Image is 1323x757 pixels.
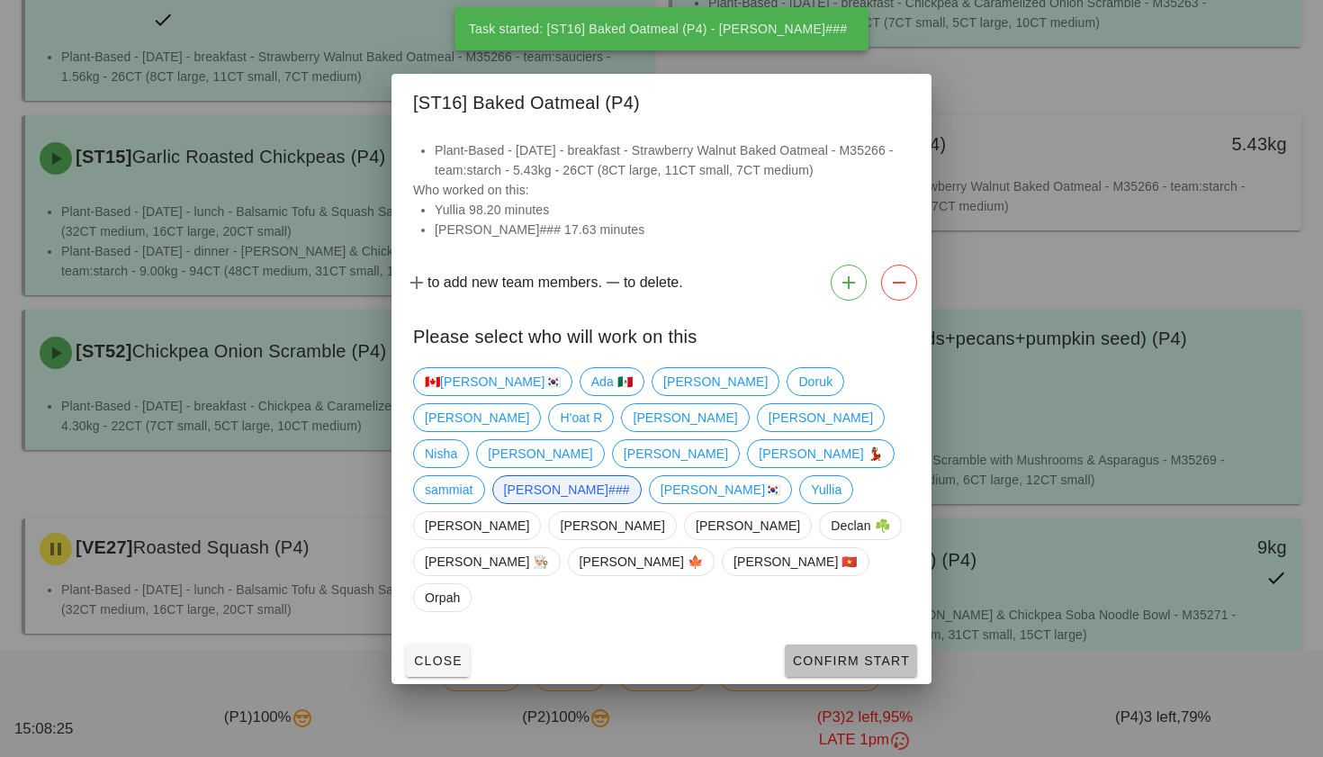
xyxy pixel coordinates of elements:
[504,476,630,503] span: [PERSON_NAME]###
[560,404,602,431] span: H'oat R
[391,257,931,308] div: to add new team members. to delete.
[425,368,561,395] span: 🇨🇦[PERSON_NAME]🇰🇷
[769,404,873,431] span: [PERSON_NAME]
[406,644,470,677] button: Close
[831,512,889,539] span: Declan ☘️
[663,368,768,395] span: [PERSON_NAME]
[785,644,917,677] button: Confirm Start
[633,404,737,431] span: [PERSON_NAME]
[661,476,781,503] span: [PERSON_NAME]🇰🇷
[391,140,931,257] div: Who worked on this:
[624,440,728,467] span: [PERSON_NAME]
[811,476,841,503] span: Yullia
[425,584,460,611] span: Orpah
[696,512,800,539] span: [PERSON_NAME]
[391,74,931,126] div: [ST16] Baked Oatmeal (P4)
[488,440,592,467] span: [PERSON_NAME]
[391,308,931,360] div: Please select who will work on this
[425,440,457,467] span: Nisha
[425,476,473,503] span: sammiat
[733,548,858,575] span: [PERSON_NAME] 🇻🇳
[435,220,910,239] li: [PERSON_NAME]### 17.63 minutes
[580,548,704,575] span: [PERSON_NAME] 🍁
[425,548,549,575] span: [PERSON_NAME] 👨🏼‍🍳
[759,440,883,467] span: [PERSON_NAME] 💃🏽
[560,512,664,539] span: [PERSON_NAME]
[435,200,910,220] li: Yullia 98.20 minutes
[425,404,529,431] span: [PERSON_NAME]
[425,512,529,539] span: [PERSON_NAME]
[413,653,463,668] span: Close
[798,368,832,395] span: Doruk
[454,7,862,50] div: Task started: [ST16] Baked Oatmeal (P4) - [PERSON_NAME]###
[435,140,910,180] li: Plant-Based - [DATE] - breakfast - Strawberry Walnut Baked Oatmeal - M35266 - team:starch - 5.43k...
[792,653,910,668] span: Confirm Start
[591,368,633,395] span: Ada 🇲🇽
